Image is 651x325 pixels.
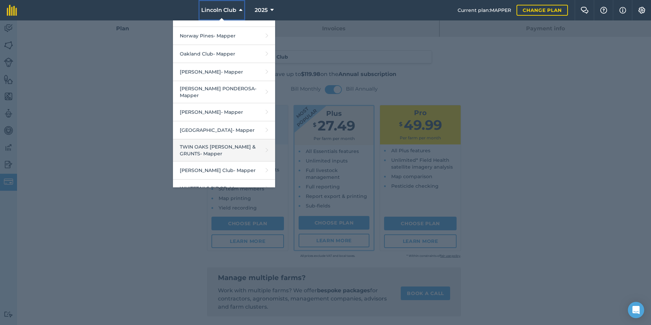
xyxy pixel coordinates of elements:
a: [GEOGRAPHIC_DATA]- Mapper [173,121,275,139]
a: [PERSON_NAME] Club- Mapper [173,161,275,180]
span: 2025 [255,6,268,14]
span: Current plan : MAPPER [458,6,511,14]
div: Open Intercom Messenger [628,302,644,318]
img: fieldmargin Logo [7,5,17,16]
img: A cog icon [638,7,646,14]
a: [PERSON_NAME]- Mapper [173,103,275,121]
img: svg+xml;base64,PHN2ZyB4bWxucz0iaHR0cDovL3d3dy53My5vcmcvMjAwMC9zdmciIHdpZHRoPSIxNyIgaGVpZ2h0PSIxNy... [619,6,626,14]
span: Lincoln Club [201,6,236,14]
a: [PERSON_NAME]- Mapper [173,63,275,81]
img: Two speech bubbles overlapping with the left bubble in the forefront [581,7,589,14]
img: A question mark icon [600,7,608,14]
a: [PERSON_NAME] PONDEROSA- Mapper [173,81,275,103]
a: TWIN OAKS [PERSON_NAME] & GRUNTS- Mapper [173,139,275,161]
a: Norway Pines- Mapper [173,27,275,45]
a: Oakland Club- Mapper [173,45,275,63]
a: WHITETAILS RIDGE- Mapper [173,180,275,198]
a: Change plan [517,5,568,16]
